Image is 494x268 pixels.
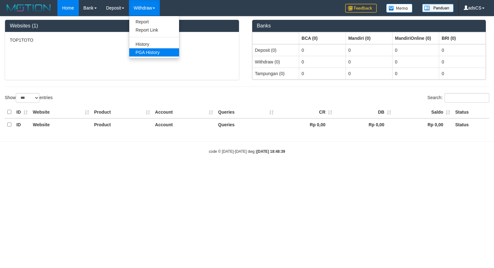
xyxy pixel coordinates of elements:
a: History [129,40,179,48]
a: Report Link [129,26,179,34]
td: 0 [392,44,439,56]
td: 0 [392,56,439,68]
th: Product [92,118,153,131]
td: 0 [346,56,392,68]
small: code © [DATE]-[DATE] dwg | [209,149,285,154]
img: panduan.png [422,4,454,12]
strong: [DATE] 18:48:39 [257,149,285,154]
img: Feedback.jpg [345,4,377,13]
td: Withdraw (0) [252,56,299,68]
td: Tampungan (0) [252,68,299,79]
select: Showentries [16,93,39,103]
label: Show entries [5,93,53,103]
th: Queries [216,118,276,131]
img: Button%20Memo.svg [386,4,413,13]
th: Queries [216,106,276,118]
th: Group: activate to sort column ascending [439,32,485,44]
td: 0 [392,68,439,79]
th: CR [276,106,335,118]
th: Group: activate to sort column ascending [346,32,392,44]
th: Rp 0,00 [394,118,453,131]
th: Product [92,106,153,118]
h3: Websites (1) [10,23,234,29]
th: Rp 0,00 [276,118,335,131]
th: Group: activate to sort column ascending [299,32,346,44]
th: Group: activate to sort column ascending [392,32,439,44]
img: MOTION_logo.png [5,3,53,13]
label: Search: [427,93,489,103]
td: 0 [439,56,485,68]
td: 0 [346,44,392,56]
th: DB [335,106,394,118]
td: 0 [346,68,392,79]
a: Report [129,18,179,26]
h3: Banks [257,23,481,29]
th: Group: activate to sort column ascending [252,32,299,44]
a: PGA History [129,48,179,57]
td: Deposit (0) [252,44,299,56]
td: 0 [299,56,346,68]
th: Saldo [394,106,453,118]
th: Status [453,106,489,118]
th: Account [153,118,216,131]
input: Search: [445,93,489,103]
th: ID [14,118,30,131]
td: 0 [299,44,346,56]
th: Rp 0,00 [335,118,394,131]
th: Status [453,118,489,131]
td: 0 [439,68,485,79]
p: TOP1TOTO [10,37,234,43]
td: 0 [299,68,346,79]
td: 0 [439,44,485,56]
th: Website [30,106,92,118]
th: ID [14,106,30,118]
th: Account [153,106,216,118]
th: Website [30,118,92,131]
